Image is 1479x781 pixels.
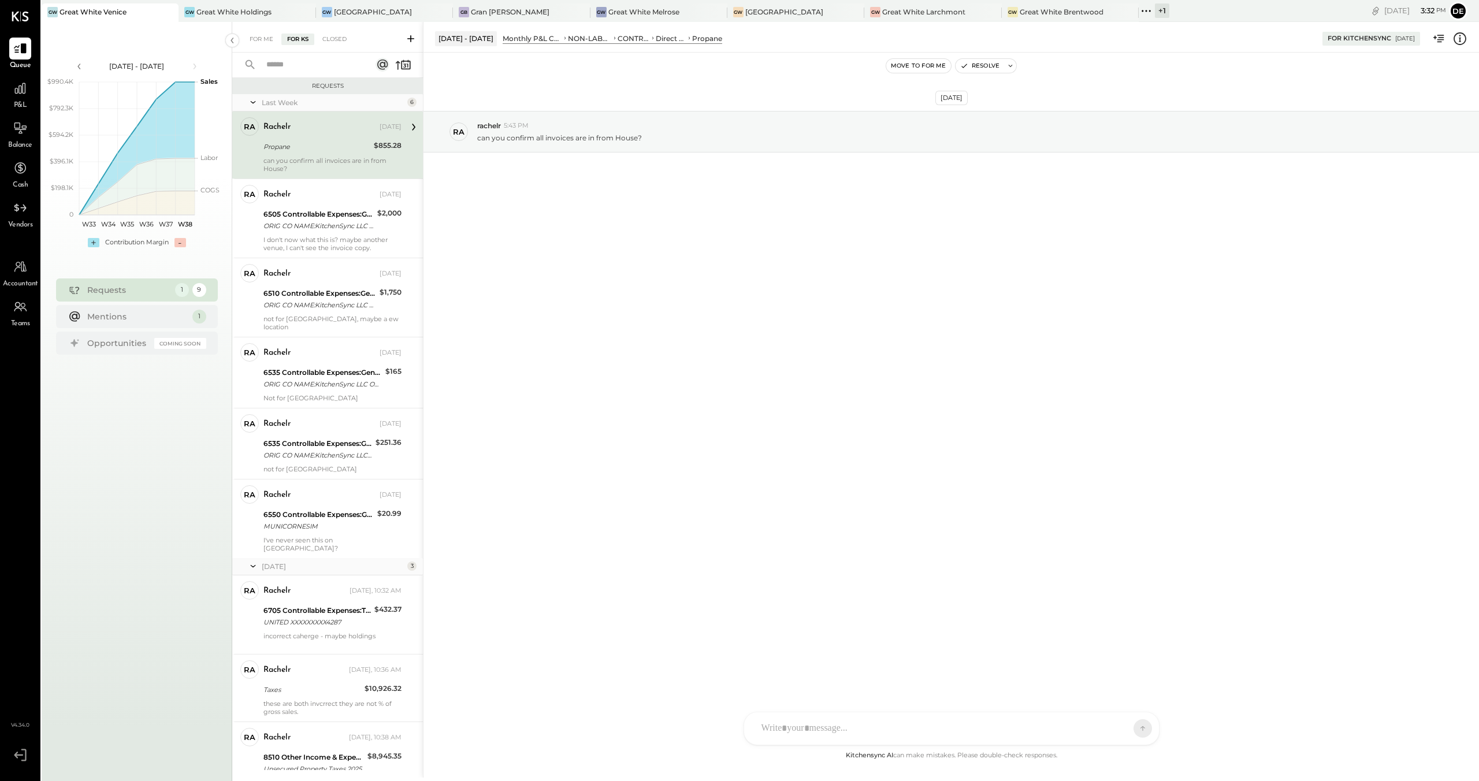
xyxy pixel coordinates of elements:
div: $1,750 [380,287,402,298]
div: ra [244,418,255,429]
div: NON-LABOR OPERATING EXPENSES [568,34,612,43]
text: $198.1K [51,184,73,192]
div: 1 [175,283,189,297]
span: Teams [11,319,30,329]
div: ra [244,664,255,675]
div: $251.36 [376,437,402,448]
div: ORIG CO NAME:KitchenSync LLC ORIG ID:XXXXXX5317 DESC DATE: CO ENTRY DESCR:[DOMAIN_NAME] SEC:CCD T... [263,449,372,461]
a: Vendors [1,197,40,230]
div: 9 [192,283,206,297]
a: Teams [1,296,40,329]
div: $20.99 [377,508,402,519]
div: I've never seen this on [GEOGRAPHIC_DATA]? [263,536,402,552]
div: ORIG CO NAME:KitchenSync LLC ORIG ID:XXXXXX5317 DESC DATE: CO ENTRY DESCR:[DOMAIN_NAME] SEC:CCD T... [263,299,376,311]
div: Contribution Margin [105,238,169,247]
div: CONTROLLABLE EXPENSES [618,34,650,43]
text: 0 [69,210,73,218]
div: copy link [1370,5,1381,17]
div: Taxes [263,684,361,696]
div: GW [184,7,195,17]
div: For KitchenSync [1328,34,1391,43]
div: rachelr [263,664,291,676]
div: Closed [317,34,352,45]
text: W35 [120,220,134,228]
div: ra [244,732,255,743]
div: Direct Operating Expenses [656,34,686,43]
div: Great White Brentwood [1020,7,1103,17]
text: $792.3K [49,104,73,112]
div: $2,000 [377,207,402,219]
div: [DATE] [380,122,402,132]
div: ra [244,585,255,596]
div: Gran [PERSON_NAME] [471,7,549,17]
div: Coming Soon [154,338,206,349]
span: Cash [13,180,28,191]
div: [GEOGRAPHIC_DATA] [745,7,823,17]
a: Cash [1,157,40,191]
div: 6 [407,98,417,107]
div: [GEOGRAPHIC_DATA] [334,7,412,17]
div: Monthly P&L Comparison [503,34,562,43]
button: De [1449,2,1467,20]
div: rachelr [263,585,291,597]
div: rachelr [263,189,291,200]
div: 6535 Controllable Expenses:General & Administrative Expenses:Computer Supplies, Software & IT [263,438,372,449]
div: - [174,238,186,247]
div: $10,926.32 [365,683,402,694]
div: [DATE] [380,348,402,358]
div: rachelr [263,732,291,743]
text: Sales [200,77,218,85]
span: 5:43 PM [504,121,529,131]
div: [DATE] [380,419,402,429]
div: [DATE], 10:38 AM [349,733,402,742]
div: UNITED XXXXXXXXX4287 [263,616,371,628]
div: Great White Holdings [196,7,272,17]
div: 3 [407,561,417,571]
div: 1 [192,310,206,323]
div: $855.28 [374,140,402,151]
div: ORIG CO NAME:KitchenSync LLC ORIG ID:XXXXXX5317 DESC DATE: CO ENTRY DESCR:[DOMAIN_NAME] SEC:CCD T... [263,378,382,390]
div: incorrect caherge - maybe holdings [263,632,402,648]
div: $432.37 [374,604,402,615]
div: not for [GEOGRAPHIC_DATA], maybe a ew location [263,315,402,331]
text: COGS [200,186,220,194]
button: Resolve [956,59,1004,73]
div: ra [244,268,255,279]
text: $990.4K [47,77,73,85]
div: Requests [87,284,169,296]
div: + 1 [1155,3,1169,18]
div: Requests [238,82,417,90]
text: W38 [177,220,192,228]
text: $396.1K [50,157,73,165]
div: 6505 Controllable Expenses:General & Administrative Expenses:Accounting & Bookkeeping [263,209,374,220]
div: [DATE] [380,269,402,278]
div: I don't now what this is? maybe another venue, I can't see the invoice copy. [263,236,402,252]
div: Opportunities [87,337,148,349]
text: W33 [81,220,95,228]
div: [DATE] [380,190,402,199]
div: GW [733,7,744,17]
div: Last Week [262,98,404,107]
div: $8,945.35 [367,750,402,762]
div: Propane [692,34,722,43]
div: For KS [281,34,314,45]
div: [DATE], 10:32 AM [350,586,402,596]
div: Great White Melrose [608,7,679,17]
div: ra [244,489,255,500]
div: 6535 Controllable Expenses:General & Administrative Expenses:Computer Supplies, Software & IT [263,367,382,378]
div: GW [870,7,880,17]
span: Balance [8,140,32,151]
div: [DATE] [380,490,402,500]
div: rachelr [263,347,291,359]
p: can you confirm all invoices are in from House? [477,133,642,143]
div: ra [244,189,255,200]
a: Queue [1,38,40,71]
div: [DATE] - [DATE] [435,31,497,46]
div: 6705 Controllable Expenses:Travel, Meals, & Entertainment:Travel, Ground Transport & Airfare [263,605,371,616]
div: [DATE] [1384,5,1446,16]
div: GW [322,7,332,17]
div: these are both invcrrect they are not % of gross sales. [263,700,402,716]
text: $594.2K [49,131,73,139]
div: + [88,238,99,247]
a: Accountant [1,256,40,289]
